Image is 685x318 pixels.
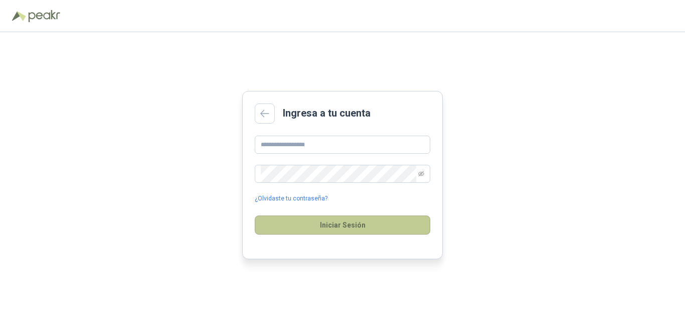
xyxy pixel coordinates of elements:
button: Iniciar Sesión [255,216,430,235]
h2: Ingresa a tu cuenta [283,105,371,121]
img: Logo [12,11,26,21]
img: Peakr [28,10,60,22]
a: ¿Olvidaste tu contraseña? [255,194,327,203]
span: eye-invisible [418,171,424,177]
